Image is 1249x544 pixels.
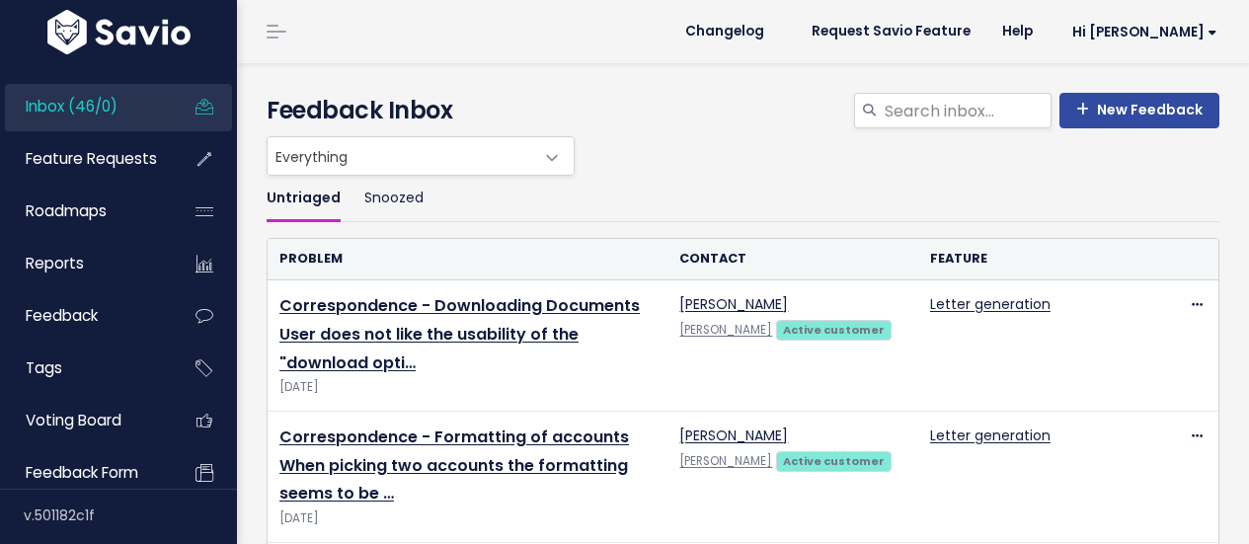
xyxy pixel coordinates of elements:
[783,322,885,338] strong: Active customer
[667,239,917,279] th: Contact
[26,200,107,221] span: Roadmaps
[796,17,986,46] a: Request Savio Feature
[5,346,164,391] a: Tags
[26,253,84,273] span: Reports
[279,426,629,505] a: Correspondence - Formatting of accounts When picking two accounts the formatting seems to be …
[24,490,237,541] div: v.501182c1f
[918,239,1168,279] th: Feature
[776,450,891,470] a: Active customer
[930,294,1051,314] a: Letter generation
[679,426,788,445] a: [PERSON_NAME]
[5,136,164,182] a: Feature Requests
[267,176,341,222] a: Untriaged
[685,25,764,39] span: Changelog
[1072,25,1217,39] span: Hi [PERSON_NAME]
[26,305,98,326] span: Feedback
[679,294,788,314] a: [PERSON_NAME]
[5,450,164,496] a: Feedback form
[883,93,1052,128] input: Search inbox...
[26,148,157,169] span: Feature Requests
[1059,93,1219,128] a: New Feedback
[268,137,534,175] span: Everything
[5,398,164,443] a: Voting Board
[267,93,1219,128] h4: Feedback Inbox
[26,357,62,378] span: Tags
[26,96,117,117] span: Inbox (46/0)
[5,293,164,339] a: Feedback
[776,319,891,339] a: Active customer
[279,377,656,398] span: [DATE]
[783,453,885,469] strong: Active customer
[679,453,772,469] a: [PERSON_NAME]
[364,176,424,222] a: Snoozed
[268,239,667,279] th: Problem
[5,189,164,234] a: Roadmaps
[5,241,164,286] a: Reports
[679,322,772,338] a: [PERSON_NAME]
[279,294,640,374] a: Correspondence - Downloading Documents User does not like the usability of the "download opti…
[930,426,1051,445] a: Letter generation
[42,10,195,54] img: logo-white.9d6f32f41409.svg
[26,410,121,430] span: Voting Board
[26,462,138,483] span: Feedback form
[5,84,164,129] a: Inbox (46/0)
[279,508,656,529] span: [DATE]
[267,136,575,176] span: Everything
[267,176,1219,222] ul: Filter feature requests
[986,17,1049,46] a: Help
[1049,17,1233,47] a: Hi [PERSON_NAME]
